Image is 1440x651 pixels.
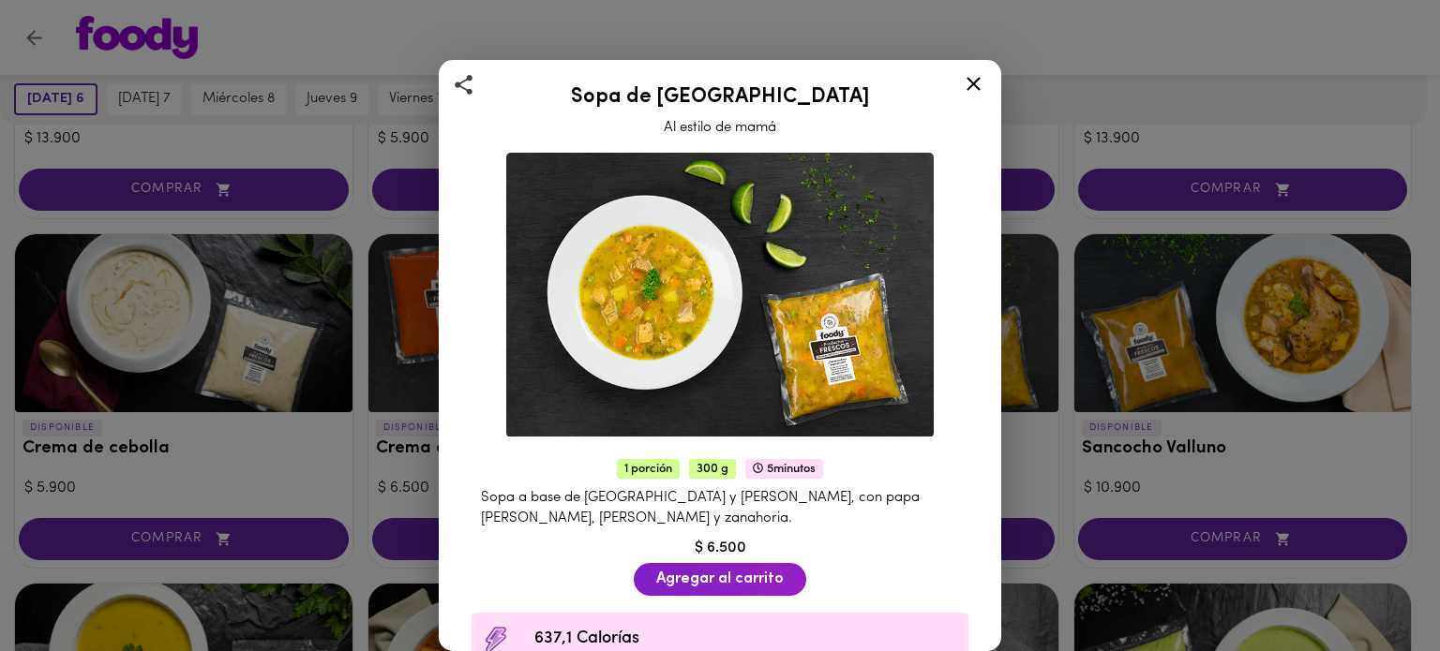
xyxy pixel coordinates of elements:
div: $ 6.500 [462,538,978,559]
iframe: Messagebird Livechat Widget [1331,542,1421,632]
span: 5 minutos [745,459,823,479]
span: 300 g [689,459,736,479]
h2: Sopa de [GEOGRAPHIC_DATA] [462,86,978,109]
img: Sopa de Mondongo [506,153,934,437]
button: Agregar al carrito [634,563,806,596]
span: 1 porción [617,459,680,479]
span: Sopa a base de [GEOGRAPHIC_DATA] y [PERSON_NAME], con papa [PERSON_NAME], [PERSON_NAME] y zanahoria. [481,491,920,525]
span: Agregar al carrito [656,570,784,588]
span: Al estilo de mamá [664,121,776,135]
